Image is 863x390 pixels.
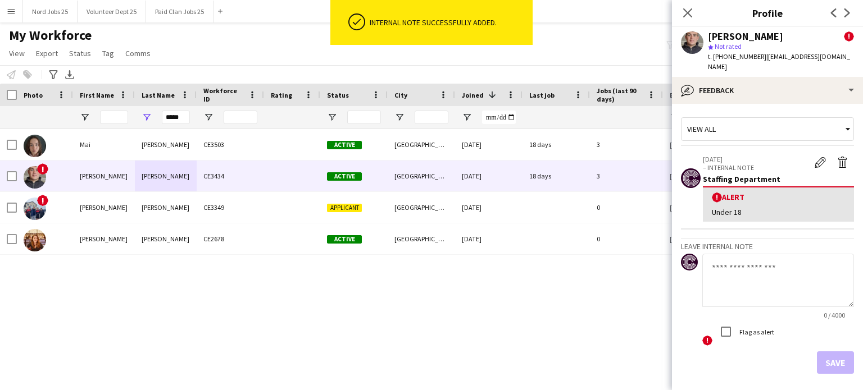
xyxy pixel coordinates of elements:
[327,141,362,149] span: Active
[394,91,407,99] span: City
[708,31,783,42] div: [PERSON_NAME]
[327,235,362,244] span: Active
[203,86,244,103] span: Workforce ID
[327,204,362,212] span: Applicant
[462,91,484,99] span: Joined
[590,223,663,254] div: 0
[415,111,448,124] input: City Filter Input
[327,91,349,99] span: Status
[597,86,643,103] span: Jobs (last 90 days)
[24,135,46,157] img: Mai Cooke
[271,91,292,99] span: Rating
[142,112,152,122] button: Open Filter Menu
[388,192,455,223] div: [GEOGRAPHIC_DATA]
[100,111,128,124] input: First Name Filter Input
[394,112,405,122] button: Open Filter Menu
[125,48,151,58] span: Comms
[523,160,590,191] div: 18 days
[73,129,135,160] div: Mai
[142,91,175,99] span: Last Name
[388,223,455,254] div: [GEOGRAPHIC_DATA]
[24,166,46,189] img: Aidan Cooke
[687,124,716,134] span: View all
[197,129,264,160] div: CE3503
[135,192,197,223] div: [PERSON_NAME]
[73,192,135,223] div: [PERSON_NAME]
[712,207,845,217] div: Under 18
[702,336,712,346] span: !
[590,129,663,160] div: 3
[681,241,854,251] h3: Leave internal note
[482,111,516,124] input: Joined Filter Input
[63,68,76,81] app-action-btn: Export XLSX
[590,192,663,223] div: 0
[388,160,455,191] div: [GEOGRAPHIC_DATA]
[670,112,680,122] button: Open Filter Menu
[455,160,523,191] div: [DATE]
[815,311,854,319] span: 0 / 4000
[37,163,48,175] span: !
[737,328,774,336] label: Flag as alert
[121,46,155,61] a: Comms
[455,129,523,160] div: [DATE]
[23,1,78,22] button: Nord Jobs 25
[9,27,92,44] span: My Workforce
[102,48,114,58] span: Tag
[135,160,197,191] div: [PERSON_NAME]
[9,48,25,58] span: View
[529,91,555,99] span: Last job
[146,1,214,22] button: Paid Clan Jobs 25
[80,91,114,99] span: First Name
[69,48,91,58] span: Status
[36,48,58,58] span: Export
[4,46,29,61] a: View
[712,192,722,203] span: !
[672,77,863,104] div: Feedback
[24,198,46,220] img: Aidan Cooke
[78,1,146,22] button: Volunteer Dept 25
[80,112,90,122] button: Open Filter Menu
[73,160,135,191] div: [PERSON_NAME]
[708,52,766,61] span: t. [PHONE_NUMBER]
[370,17,528,27] div: Internal note successfully added.
[135,129,197,160] div: [PERSON_NAME]
[98,46,119,61] a: Tag
[455,192,523,223] div: [DATE]
[462,112,472,122] button: Open Filter Menu
[37,195,48,206] span: !
[703,155,809,163] p: [DATE]
[703,163,809,172] p: – INTERNAL NOTE
[24,91,43,99] span: Photo
[47,68,60,81] app-action-btn: Advanced filters
[327,112,337,122] button: Open Filter Menu
[24,229,46,251] img: Katie Cooke
[523,129,590,160] div: 18 days
[224,111,257,124] input: Workforce ID Filter Input
[327,172,362,181] span: Active
[590,160,663,191] div: 3
[715,42,742,51] span: Not rated
[197,223,264,254] div: CE2678
[672,6,863,20] h3: Profile
[347,111,381,124] input: Status Filter Input
[162,111,190,124] input: Last Name Filter Input
[708,52,850,71] span: | [EMAIL_ADDRESS][DOMAIN_NAME]
[455,223,523,254] div: [DATE]
[712,192,845,203] div: Alert
[197,160,264,191] div: CE3434
[31,46,62,61] a: Export
[844,31,854,42] span: !
[65,46,96,61] a: Status
[197,192,264,223] div: CE3349
[388,129,455,160] div: [GEOGRAPHIC_DATA]
[73,223,135,254] div: [PERSON_NAME]
[703,174,854,184] div: Staffing Department
[203,112,214,122] button: Open Filter Menu
[670,91,688,99] span: Email
[135,223,197,254] div: [PERSON_NAME]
